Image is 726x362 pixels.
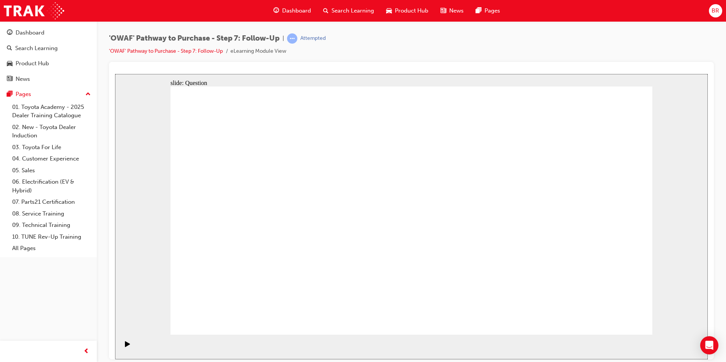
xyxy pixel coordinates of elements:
span: pages-icon [7,91,13,98]
a: 10. TUNE Rev-Up Training [9,231,94,243]
li: eLearning Module View [230,47,286,56]
span: learningRecordVerb_ATTEMPT-icon [287,33,297,44]
a: search-iconSearch Learning [317,3,380,19]
button: Pages [3,87,94,101]
span: Dashboard [282,6,311,15]
span: 'OWAF' Pathway to Purchase - Step 7: Follow-Up [109,34,279,43]
a: 'OWAF' Pathway to Purchase - Step 7: Follow-Up [109,48,223,54]
span: guage-icon [273,6,279,16]
div: Search Learning [15,44,58,53]
button: Play (Ctrl+Alt+P) [4,267,17,280]
a: News [3,72,94,86]
a: Dashboard [3,26,94,40]
span: news-icon [7,76,13,83]
button: BR [709,4,722,17]
a: 09. Technical Training [9,219,94,231]
a: news-iconNews [434,3,470,19]
a: pages-iconPages [470,3,506,19]
span: Pages [485,6,500,15]
a: guage-iconDashboard [267,3,317,19]
a: 08. Service Training [9,208,94,220]
span: car-icon [7,60,13,67]
div: News [16,75,30,83]
div: Dashboard [16,28,44,37]
span: | [283,34,284,43]
span: prev-icon [84,347,89,356]
a: All Pages [9,242,94,254]
span: Product Hub [395,6,428,15]
span: News [449,6,464,15]
span: Search Learning [331,6,374,15]
span: news-icon [440,6,446,16]
a: 06. Electrification (EV & Hybrid) [9,176,94,196]
span: BR [712,6,719,15]
span: pages-icon [476,6,481,16]
button: DashboardSearch LearningProduct HubNews [3,24,94,87]
a: 02. New - Toyota Dealer Induction [9,121,94,142]
img: Trak [4,2,64,19]
div: Pages [16,90,31,99]
a: 03. Toyota For Life [9,142,94,153]
span: search-icon [7,45,12,52]
a: 01. Toyota Academy - 2025 Dealer Training Catalogue [9,101,94,121]
div: Product Hub [16,59,49,68]
div: Open Intercom Messenger [700,336,718,354]
span: guage-icon [7,30,13,36]
span: car-icon [386,6,392,16]
a: Product Hub [3,57,94,71]
span: search-icon [323,6,328,16]
a: Search Learning [3,41,94,55]
div: Attempted [300,35,326,42]
span: up-icon [85,90,91,99]
a: 07. Parts21 Certification [9,196,94,208]
a: car-iconProduct Hub [380,3,434,19]
div: playback controls [4,261,17,285]
a: 04. Customer Experience [9,153,94,165]
a: 05. Sales [9,165,94,176]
